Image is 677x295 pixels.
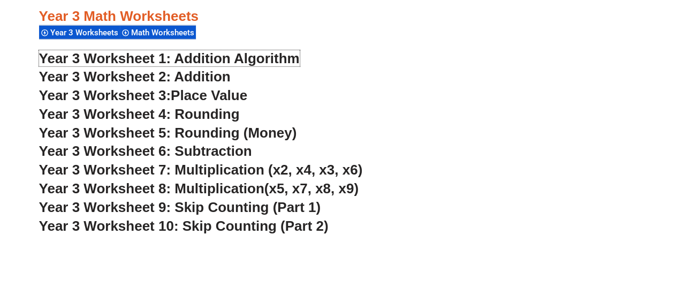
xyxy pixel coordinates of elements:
[39,25,120,40] div: Year 3 Worksheets
[39,50,300,66] a: Year 3 Worksheet 1: Addition Algorithm
[120,25,196,40] div: Math Worksheets
[171,87,247,103] span: Place Value
[131,28,197,37] span: Math Worksheets
[499,174,677,295] iframe: Chat Widget
[39,87,248,103] a: Year 3 Worksheet 3:Place Value
[39,87,171,103] span: Year 3 Worksheet 3:
[39,180,264,196] span: Year 3 Worksheet 8: Multiplication
[39,106,240,122] a: Year 3 Worksheet 4: Rounding
[39,143,252,159] a: Year 3 Worksheet 6: Subtraction
[264,180,359,196] span: (x5, x7, x8, x9)
[39,199,321,215] a: Year 3 Worksheet 9: Skip Counting (Part 1)
[39,218,329,234] a: Year 3 Worksheet 10: Skip Counting (Part 2)
[39,180,359,196] a: Year 3 Worksheet 8: Multiplication(x5, x7, x8, x9)
[39,162,363,178] a: Year 3 Worksheet 7: Multiplication (x2, x4, x3, x6)
[39,125,297,141] a: Year 3 Worksheet 5: Rounding (Money)
[39,7,638,26] h3: Year 3 Math Worksheets
[39,69,231,85] a: Year 3 Worksheet 2: Addition
[50,28,121,37] span: Year 3 Worksheets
